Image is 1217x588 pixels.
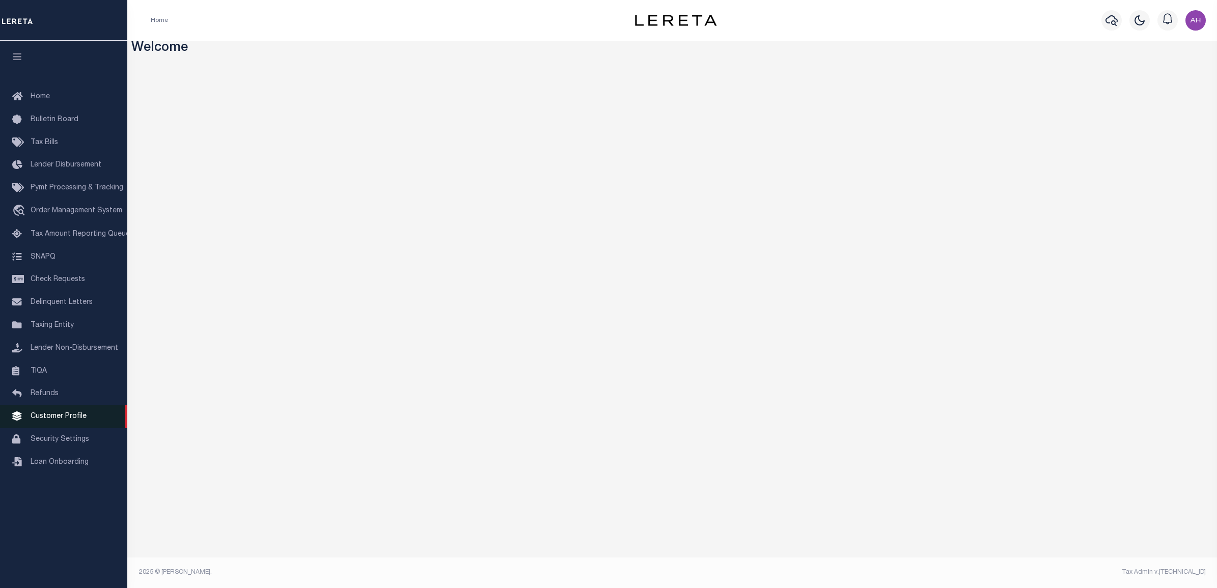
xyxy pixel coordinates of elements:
[31,345,118,352] span: Lender Non-Disbursement
[131,41,1213,57] h3: Welcome
[31,459,89,466] span: Loan Onboarding
[680,568,1206,577] div: Tax Admin v.[TECHNICAL_ID]
[12,205,29,218] i: travel_explore
[31,276,85,283] span: Check Requests
[31,116,78,123] span: Bulletin Board
[31,436,89,443] span: Security Settings
[31,93,50,100] span: Home
[31,322,74,329] span: Taxing Entity
[1185,10,1206,31] img: svg+xml;base64,PHN2ZyB4bWxucz0iaHR0cDovL3d3dy53My5vcmcvMjAwMC9zdmciIHBvaW50ZXItZXZlbnRzPSJub25lIi...
[31,207,122,214] span: Order Management System
[131,568,673,577] div: 2025 © [PERSON_NAME].
[31,299,93,306] span: Delinquent Letters
[31,184,123,191] span: Pymt Processing & Tracking
[31,231,130,238] span: Tax Amount Reporting Queue
[31,413,87,420] span: Customer Profile
[151,16,168,25] li: Home
[31,139,58,146] span: Tax Bills
[31,390,59,397] span: Refunds
[31,161,101,169] span: Lender Disbursement
[31,367,47,374] span: TIQA
[635,15,716,26] img: logo-dark.svg
[31,253,56,260] span: SNAPQ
